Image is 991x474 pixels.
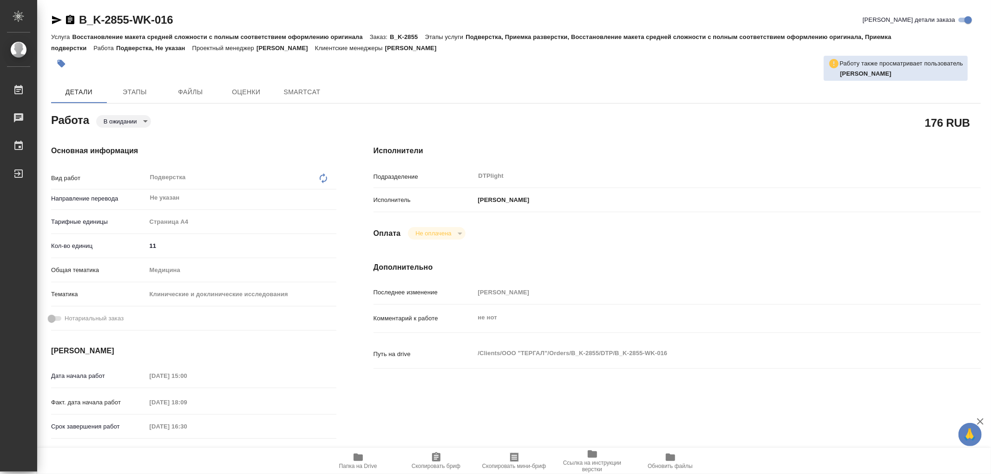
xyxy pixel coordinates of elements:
[475,310,930,325] textarea: не нот
[146,239,336,253] input: ✎ Введи что-нибудь
[863,15,955,25] span: [PERSON_NAME] детали заказа
[51,217,146,227] p: Тарифные единицы
[408,227,465,240] div: В ожидании
[101,117,140,125] button: В ожидании
[374,195,475,205] p: Исполнитель
[192,45,256,52] p: Проектный менеджер
[116,45,192,52] p: Подверстка, Не указан
[475,448,553,474] button: Скопировать мини-бриф
[280,86,324,98] span: SmartCat
[51,241,146,251] p: Кол-во единиц
[374,314,475,323] p: Комментарий к работе
[374,228,401,239] h4: Оплата
[553,448,631,474] button: Ссылка на инструкции верстки
[79,13,173,26] a: B_K-2855-WK-016
[51,33,892,52] p: Подверстка, Приемка разверстки, Восстановление макета средней сложности с полным соответствием оф...
[51,345,336,357] h4: [PERSON_NAME]
[51,174,146,183] p: Вид работ
[51,33,72,40] p: Услуга
[146,286,336,302] div: Клинические и доклинические исследования
[51,111,89,128] h2: Работа
[374,350,475,359] p: Путь на drive
[840,59,963,68] p: Работу также просматривает пользователь
[482,463,546,469] span: Скопировать мини-бриф
[51,398,146,407] p: Факт. дата начала работ
[146,420,228,433] input: Пустое поле
[374,262,981,273] h4: Дополнительно
[413,229,454,237] button: Не оплачена
[559,460,626,473] span: Ссылка на инструкции верстки
[374,172,475,182] p: Подразделение
[370,33,390,40] p: Заказ:
[958,423,982,446] button: 🙏
[112,86,157,98] span: Этапы
[425,33,466,40] p: Этапы услуги
[51,290,146,299] p: Тематика
[374,145,981,156] h4: Исполнители
[840,69,963,78] p: Смыслова Светлана
[925,115,970,130] h2: 176 RUB
[339,463,377,469] span: Папка на Drive
[168,86,213,98] span: Файлы
[51,422,146,431] p: Срок завершения работ
[475,345,930,361] textarea: /Clients/ООО "ТЕРГАЛ"/Orders/B_K-2855/DTP/B_K-2855-WK-016
[51,371,146,381] p: Дата начала работ
[93,45,116,52] p: Работа
[146,369,228,383] input: Пустое поле
[51,145,336,156] h4: Основная информация
[315,45,385,52] p: Клиентские менеджеры
[51,194,146,203] p: Направление перевода
[57,86,101,98] span: Детали
[390,33,425,40] p: B_K-2855
[72,33,369,40] p: Восстановление макета средней сложности с полным соответствием оформлению оригинала
[840,70,892,77] b: [PERSON_NAME]
[475,195,530,205] p: [PERSON_NAME]
[374,288,475,297] p: Последнее изменение
[146,214,336,230] div: Страница А4
[475,286,930,299] input: Пустое поле
[319,448,397,474] button: Папка на Drive
[65,14,76,26] button: Скопировать ссылку
[397,448,475,474] button: Скопировать бриф
[51,14,62,26] button: Скопировать ссылку для ЯМессенджера
[412,463,460,469] span: Скопировать бриф
[51,266,146,275] p: Общая тематика
[146,396,228,409] input: Пустое поле
[146,262,336,278] div: Медицина
[51,53,72,74] button: Добавить тэг
[385,45,444,52] p: [PERSON_NAME]
[962,425,978,444] span: 🙏
[224,86,269,98] span: Оценки
[631,448,709,474] button: Обновить файлы
[648,463,693,469] span: Обновить файлы
[256,45,315,52] p: [PERSON_NAME]
[96,115,151,128] div: В ожидании
[65,314,124,323] span: Нотариальный заказ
